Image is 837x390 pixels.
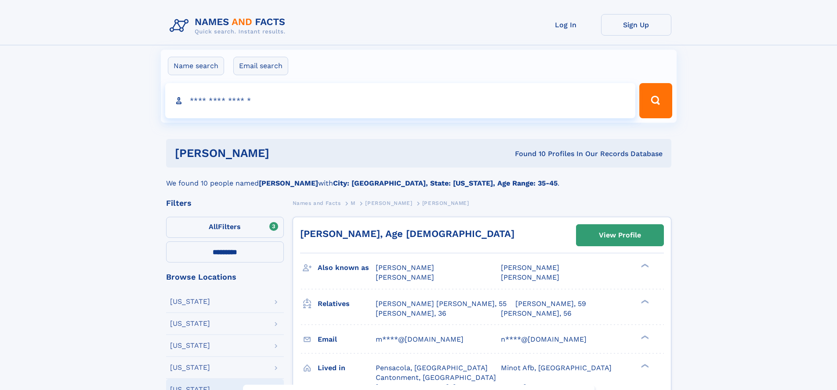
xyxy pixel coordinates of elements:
a: Names and Facts [293,197,341,208]
b: [PERSON_NAME] [259,179,318,187]
button: Search Button [639,83,672,118]
a: [PERSON_NAME], 56 [501,309,572,318]
span: [PERSON_NAME] [365,200,412,206]
a: [PERSON_NAME], 59 [515,299,586,309]
h1: [PERSON_NAME] [175,148,392,159]
span: [PERSON_NAME] [376,263,434,272]
div: [US_STATE] [170,364,210,371]
b: City: [GEOGRAPHIC_DATA], State: [US_STATE], Age Range: 35-45 [333,179,558,187]
a: Sign Up [601,14,671,36]
div: ❯ [639,299,649,304]
label: Email search [233,57,288,75]
a: [PERSON_NAME], 36 [376,309,446,318]
label: Name search [168,57,224,75]
span: [PERSON_NAME] [376,273,434,281]
a: View Profile [576,225,663,246]
div: [US_STATE] [170,342,210,349]
div: [US_STATE] [170,298,210,305]
h3: Also known as [318,260,376,275]
img: Logo Names and Facts [166,14,293,38]
span: [PERSON_NAME] [422,200,469,206]
div: ❯ [639,263,649,269]
span: [PERSON_NAME] [501,273,559,281]
a: [PERSON_NAME] [365,197,412,208]
div: We found 10 people named with . [166,168,671,189]
h3: Lived in [318,361,376,375]
span: All [209,222,218,231]
div: ❯ [639,334,649,340]
label: Filters [166,217,284,238]
div: Browse Locations [166,273,284,281]
a: M [351,197,355,208]
span: Pensacola, [GEOGRAPHIC_DATA] [376,364,488,372]
div: [US_STATE] [170,320,210,327]
a: Log In [531,14,601,36]
div: View Profile [599,225,641,245]
input: search input [165,83,636,118]
h3: Relatives [318,296,376,311]
a: [PERSON_NAME] [PERSON_NAME], 55 [376,299,507,309]
div: Found 10 Profiles In Our Records Database [392,149,663,159]
div: Filters [166,199,284,207]
a: [PERSON_NAME], Age [DEMOGRAPHIC_DATA] [300,228,515,239]
span: [PERSON_NAME] [501,263,559,272]
span: Cantonment, [GEOGRAPHIC_DATA] [376,373,496,382]
span: Minot Afb, [GEOGRAPHIC_DATA] [501,364,612,372]
div: ❯ [639,363,649,368]
span: M [351,200,355,206]
h3: Email [318,332,376,347]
